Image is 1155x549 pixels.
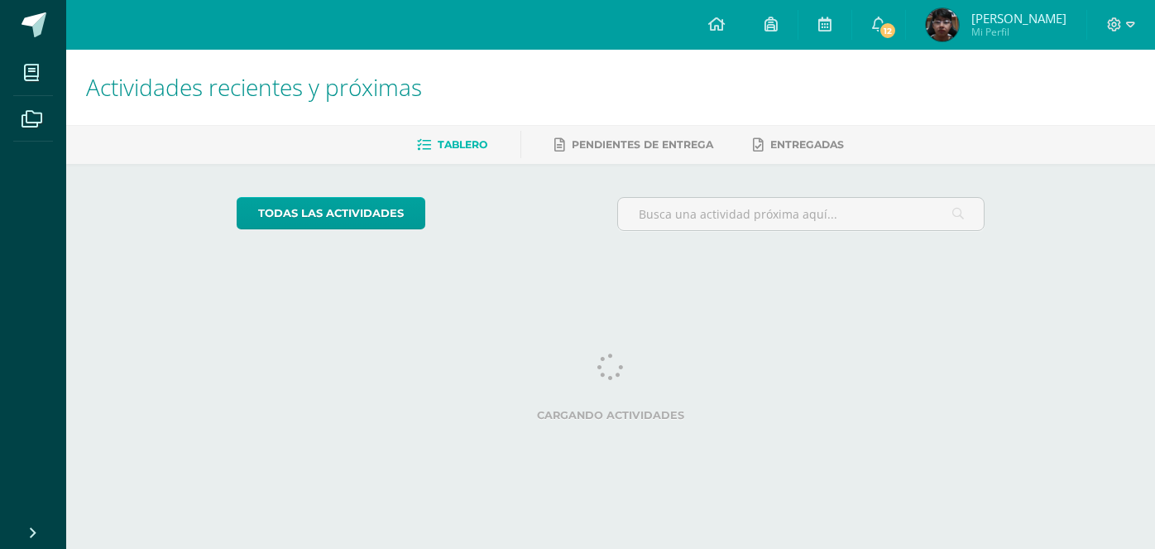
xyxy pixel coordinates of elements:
span: [PERSON_NAME] [971,10,1066,26]
a: Pendientes de entrega [554,132,713,158]
input: Busca una actividad próxima aquí... [618,198,985,230]
span: Actividades recientes y próximas [86,71,422,103]
label: Cargando actividades [237,409,985,421]
span: Mi Perfil [971,25,1066,39]
img: a12cd7d015d8715c043ec03b48450893.png [926,8,959,41]
a: todas las Actividades [237,197,425,229]
a: Tablero [417,132,487,158]
a: Entregadas [753,132,844,158]
span: Entregadas [770,138,844,151]
span: Tablero [438,138,487,151]
span: 12 [879,22,897,40]
span: Pendientes de entrega [572,138,713,151]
